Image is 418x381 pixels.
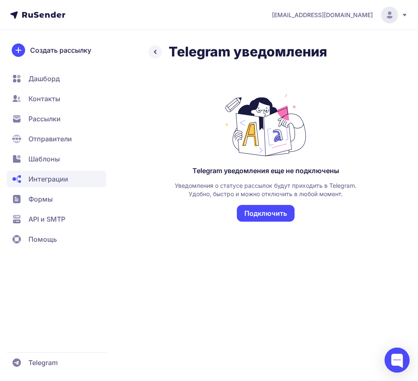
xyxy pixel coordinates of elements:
span: Рассылки [28,114,61,124]
div: Telegram уведомления еще не подключены [192,166,339,175]
span: Контакты [28,94,60,104]
span: Помощь [28,234,57,244]
span: Интеграции [28,174,68,184]
span: Создать рассылку [30,45,91,55]
span: [EMAIL_ADDRESS][DOMAIN_NAME] [272,11,373,19]
a: Telegram [7,354,106,371]
span: Telegram [28,358,58,368]
span: Шаблоны [28,154,60,164]
span: Отправители [28,134,72,144]
button: Подключить [237,205,295,222]
img: Telegram уведомления [224,94,308,156]
span: API и SMTP [28,214,65,224]
div: Уведомления о статусе рассылок будут приходить в Telegram. Удобно, быстро и можно отключить в люб... [174,182,358,198]
span: Формы [28,194,53,204]
span: Дашборд [28,74,60,84]
h2: Telegram уведомления [169,43,327,60]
